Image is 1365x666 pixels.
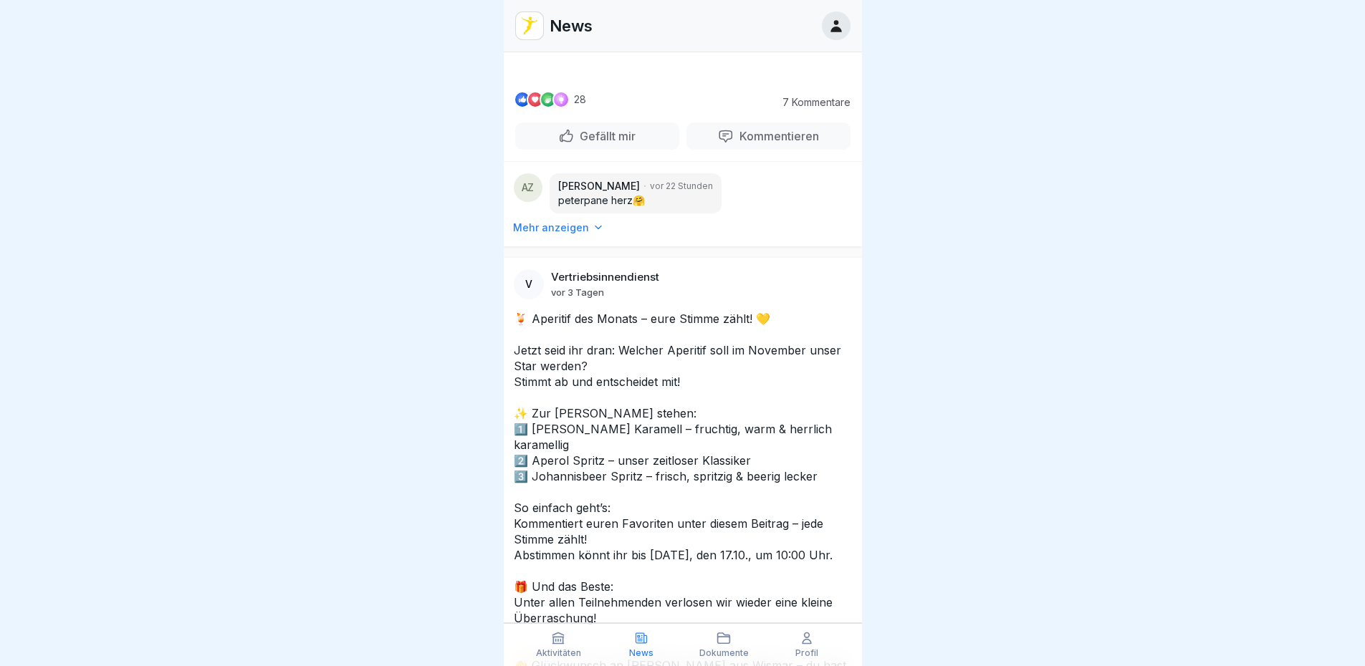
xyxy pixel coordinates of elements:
p: News [629,648,653,658]
p: 7 Kommentare [772,97,851,108]
img: vd4jgc378hxa8p7qw0fvrl7x.png [516,12,543,39]
p: Mehr anzeigen [513,221,589,235]
p: Kommentieren [734,129,819,143]
p: Dokumente [699,648,749,658]
p: Profil [795,648,818,658]
div: V [514,269,544,299]
p: [PERSON_NAME] [558,179,640,193]
p: vor 22 Stunden [650,180,713,193]
p: 28 [574,94,586,105]
p: News [550,16,593,35]
p: peterpane herz🤗 [558,193,713,208]
p: Aktivitäten [536,648,581,658]
p: vor 3 Tagen [551,286,604,298]
p: Gefällt mir [574,129,636,143]
div: AZ [514,173,542,202]
p: Vertriebsinnendienst [551,271,659,284]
